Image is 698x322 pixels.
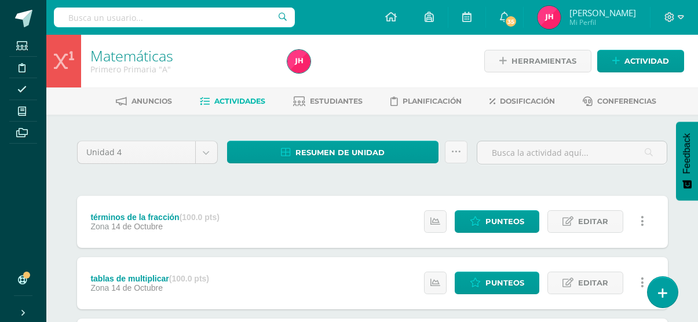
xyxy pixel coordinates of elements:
[390,92,462,111] a: Planificación
[676,122,698,200] button: Feedback - Mostrar encuesta
[169,274,209,283] strong: (100.0 pts)
[489,92,555,111] a: Dosificación
[484,50,591,72] a: Herramientas
[682,133,692,174] span: Feedback
[90,213,220,222] div: términos de la fracción
[477,141,667,164] input: Busca la actividad aquí...
[90,283,109,292] span: Zona
[538,6,561,29] img: 7ccd02e01d7757ad1897b009bf9ca5b5.png
[90,64,273,75] div: Primero Primaria 'A'
[485,211,524,232] span: Punteos
[455,210,539,233] a: Punteos
[597,97,656,105] span: Conferencias
[511,50,576,72] span: Herramientas
[310,97,363,105] span: Estudiantes
[90,46,173,65] a: Matemáticas
[131,97,172,105] span: Anuncios
[485,272,524,294] span: Punteos
[569,17,636,27] span: Mi Perfil
[597,50,684,72] a: Actividad
[583,92,656,111] a: Conferencias
[295,142,385,163] span: Resumen de unidad
[227,141,439,163] a: Resumen de unidad
[505,15,517,28] span: 35
[90,222,109,231] span: Zona
[111,222,163,231] span: 14 de Octubre
[180,213,220,222] strong: (100.0 pts)
[455,272,539,294] a: Punteos
[116,92,172,111] a: Anuncios
[569,7,636,19] span: [PERSON_NAME]
[293,92,363,111] a: Estudiantes
[578,211,608,232] span: Editar
[90,274,209,283] div: tablas de multiplicar
[214,97,265,105] span: Actividades
[90,47,273,64] h1: Matemáticas
[403,97,462,105] span: Planificación
[78,141,217,163] a: Unidad 4
[111,283,163,292] span: 14 de Octubre
[54,8,295,27] input: Busca un usuario...
[287,50,310,73] img: 7ccd02e01d7757ad1897b009bf9ca5b5.png
[578,272,608,294] span: Editar
[200,92,265,111] a: Actividades
[86,141,187,163] span: Unidad 4
[500,97,555,105] span: Dosificación
[624,50,669,72] span: Actividad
